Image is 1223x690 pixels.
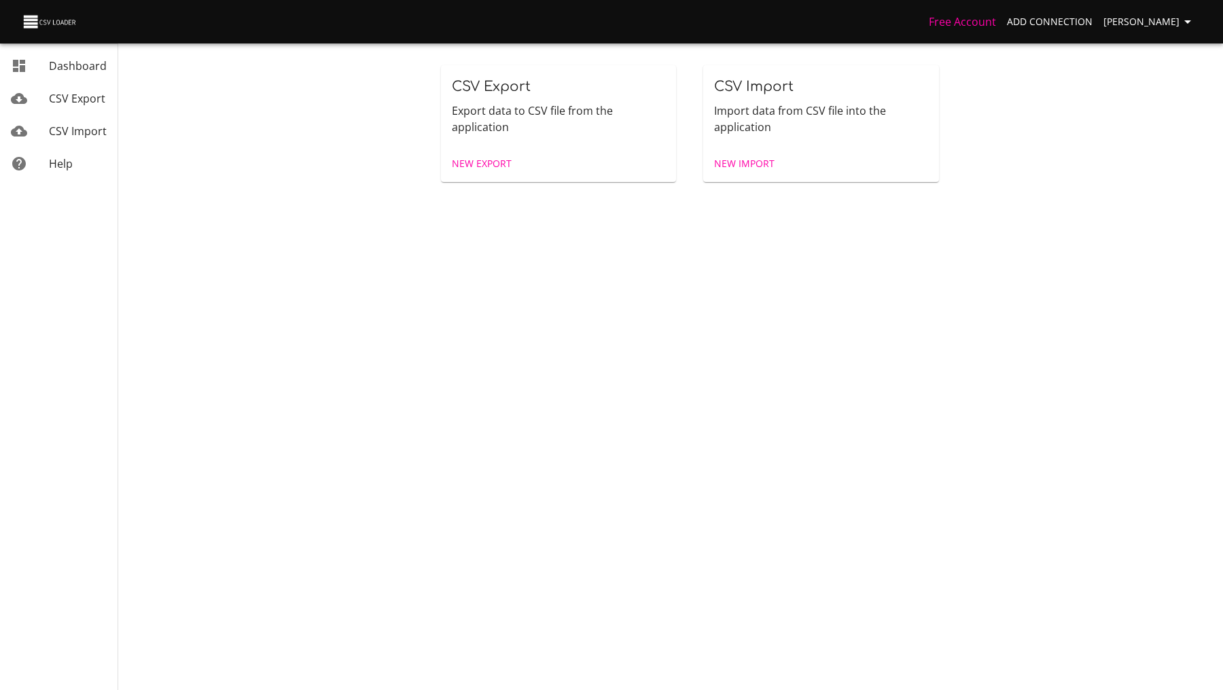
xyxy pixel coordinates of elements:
span: CSV Import [49,124,107,139]
span: Help [49,156,73,171]
p: Export data to CSV file from the application [452,103,666,135]
a: Add Connection [1002,10,1098,35]
span: Dashboard [49,58,107,73]
a: New Export [446,151,517,177]
span: CSV Export [49,91,105,106]
span: Add Connection [1007,14,1093,31]
p: Import data from CSV file into the application [714,103,928,135]
button: [PERSON_NAME] [1098,10,1201,35]
span: CSV Export [452,79,531,94]
img: CSV Loader [22,12,79,31]
a: New Import [709,151,780,177]
span: New Export [452,156,512,172]
span: New Import [714,156,775,172]
span: CSV Import [714,79,794,94]
span: [PERSON_NAME] [1103,14,1196,31]
a: Free Account [929,14,996,29]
